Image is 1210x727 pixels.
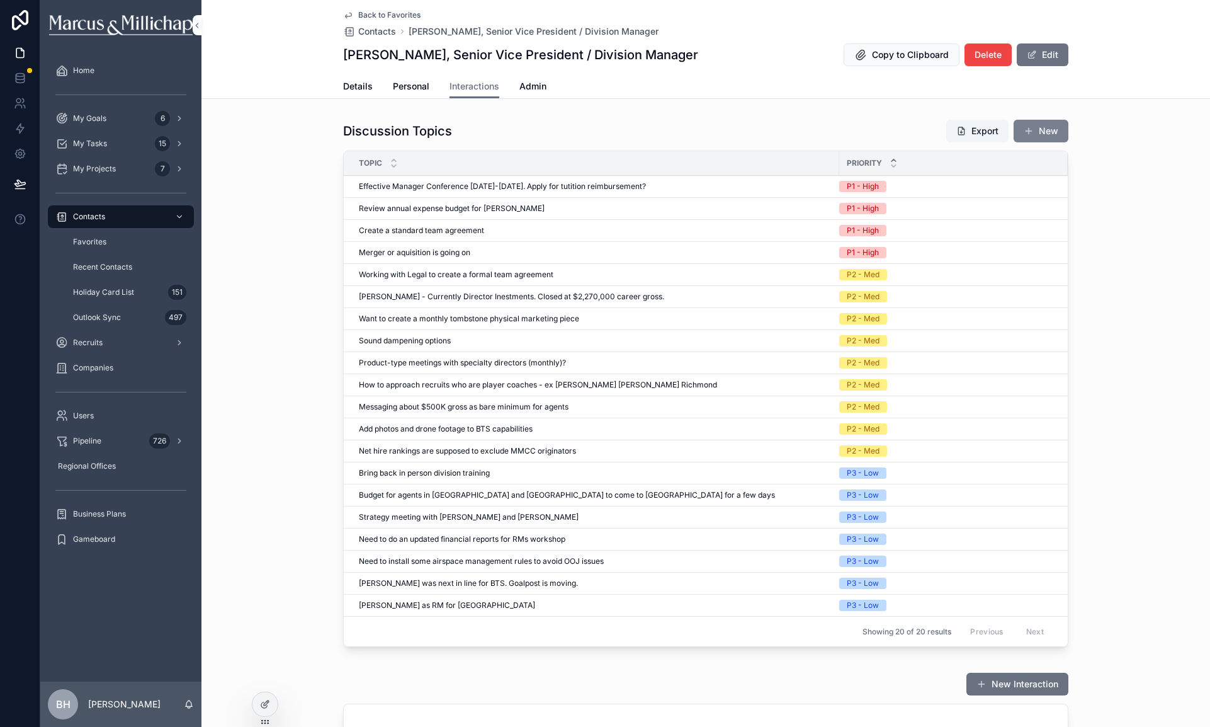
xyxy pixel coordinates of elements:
span: Users [73,411,94,421]
span: Topic [359,158,382,168]
div: 6 [155,111,170,126]
a: Bring back in person division training [359,468,832,478]
a: P3 - Low [839,512,1053,523]
a: P2 - Med [839,445,1053,457]
a: Pipeline726 [48,430,194,452]
a: P1 - High [839,225,1053,236]
a: Gameboard [48,528,194,551]
span: Create a standard team agreement [359,226,484,236]
a: Contacts [343,25,396,38]
span: Details [343,80,373,93]
span: Companies [73,363,113,373]
div: P2 - Med [847,401,879,413]
div: P3 - Low [847,534,879,545]
a: Product-type meetings with specialty directors (monthly)? [359,358,832,368]
a: Back to Favorites [343,10,421,20]
span: Need to install some airspace management rules to avoid OOJ issues [359,556,604,566]
a: P2 - Med [839,357,1053,369]
span: Gameboard [73,534,115,544]
button: Delete [964,43,1012,66]
span: Recent Contacts [73,262,132,272]
span: My Goals [73,113,106,123]
div: P2 - Med [847,357,879,369]
button: Copy to Clipboard [844,43,959,66]
a: [PERSON_NAME] was next in line for BTS. Goalpost is moving. [359,578,832,588]
span: Strategy meeting with [PERSON_NAME] and [PERSON_NAME] [359,512,579,522]
span: My Tasks [73,139,107,149]
button: Edit [1017,43,1068,66]
span: Pipeline [73,436,101,446]
span: Bring back in person division training [359,468,490,478]
a: Working with Legal to create a formal team agreement [359,270,832,280]
a: Details [343,75,373,100]
a: P2 - Med [839,379,1053,391]
span: Admin [519,80,546,93]
span: Personal [393,80,429,93]
div: 15 [155,136,170,151]
div: P2 - Med [847,423,879,435]
a: P2 - Med [839,291,1053,302]
a: [PERSON_NAME] - Currently Director Inestments. Closed at $2,270,000 career gross. [359,292,832,302]
img: App logo [49,15,192,35]
a: How to approach recruits who are player coaches - ex [PERSON_NAME] [PERSON_NAME] Richmond [359,380,832,390]
div: P2 - Med [847,445,879,457]
a: P3 - Low [839,534,1053,545]
a: Need to install some airspace management rules to avoid OOJ issues [359,556,832,566]
div: P3 - Low [847,556,879,567]
span: Need to do an updated financial reports for RMs workshop [359,534,565,544]
span: Add photos and drone footage to BTS capabilities [359,424,533,434]
div: 497 [165,310,186,325]
a: Personal [393,75,429,100]
span: Review annual expense budget for [PERSON_NAME] [359,203,545,214]
a: P2 - Med [839,423,1053,435]
a: Need to do an updated financial reports for RMs workshop [359,534,832,544]
div: P3 - Low [847,578,879,589]
div: P1 - High [847,181,879,192]
div: P3 - Low [847,467,879,479]
div: P2 - Med [847,291,879,302]
a: Net hire rankings are supposed to exclude MMCC originators [359,446,832,456]
a: [PERSON_NAME] as RM for [GEOGRAPHIC_DATA] [359,600,832,610]
a: Effective Manager Conference [DATE]-[DATE]. Apply for tutition reimbursement? [359,181,832,192]
a: Interactions [450,75,499,99]
span: Recruits [73,338,103,348]
a: Merger or aquisition is going on [359,248,832,258]
span: Effective Manager Conference [DATE]-[DATE]. Apply for tutition reimbursement? [359,181,646,192]
span: Product-type meetings with specialty directors (monthly)? [359,358,566,368]
span: Sound dampening options [359,336,451,346]
div: P3 - Low [847,489,879,501]
a: Recruits [48,331,194,354]
span: Budget for agents in [GEOGRAPHIC_DATA] and [GEOGRAPHIC_DATA] to come to [GEOGRAPHIC_DATA] for a f... [359,490,775,500]
div: 726 [149,433,170,449]
span: [PERSON_NAME] was next in line for BTS. Goalpost is moving. [359,578,578,588]
div: 151 [168,285,186,300]
span: Merger or aquisition is going on [359,248,470,258]
span: Working with Legal to create a formal team agreement [359,270,553,280]
span: My Projects [73,164,116,174]
span: [PERSON_NAME], Senior Vice President / Division Manager [409,25,659,38]
a: Review annual expense budget for [PERSON_NAME] [359,203,832,214]
div: P1 - High [847,203,879,214]
button: New Interaction [966,673,1068,696]
span: BH [56,697,71,712]
a: New [1014,120,1068,142]
div: P2 - Med [847,269,879,280]
span: How to approach recruits who are player coaches - ex [PERSON_NAME] [PERSON_NAME] Richmond [359,380,717,390]
h1: Discussion Topics [343,122,452,140]
a: P2 - Med [839,269,1053,280]
span: Regional Offices [58,461,116,471]
span: Contacts [73,212,105,222]
a: P3 - Low [839,578,1053,589]
span: Holiday Card List [73,287,134,297]
a: Regional Offices [48,455,194,478]
div: 7 [155,161,170,176]
span: Net hire rankings are supposed to exclude MMCC originators [359,446,576,456]
a: Want to create a monthly tombstone physical marketing piece [359,314,832,324]
a: Add photos and drone footage to BTS capabilities [359,424,832,434]
span: Want to create a monthly tombstone physical marketing piece [359,314,579,324]
span: Interactions [450,80,499,93]
div: scrollable content [40,50,201,567]
h1: [PERSON_NAME], Senior Vice President / Division Manager [343,46,698,64]
a: Contacts [48,205,194,228]
span: Outlook Sync [73,312,121,323]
